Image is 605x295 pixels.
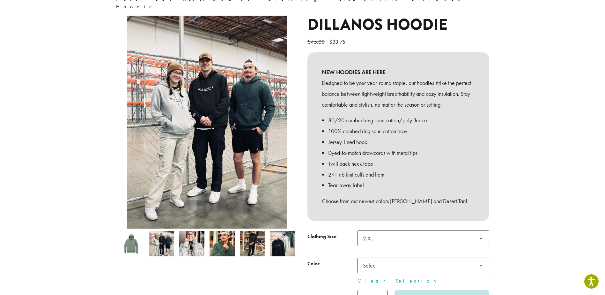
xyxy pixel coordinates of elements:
[322,78,475,110] p: Designed to be your year-round staple, our hoodies strike the perfect balance between lightweight...
[360,259,383,272] span: Select
[270,231,295,256] img: Dillanos Hoodie - Image 6
[358,277,489,285] a: Clear Selection
[328,115,475,126] li: 80/20 combed ring spun cotton/poly fleece
[363,235,372,242] span: 2 XL
[322,67,475,78] b: NEW HOODIES ARE HERE
[179,231,204,256] img: Dillanos Hoodie - Image 3
[328,158,475,169] li: Twill back neck tape
[322,196,475,207] p: Choose from our newest colors [PERSON_NAME] and Desert Tan!
[328,180,475,191] li: Tear-away label
[307,259,358,269] label: Color
[210,231,235,256] img: Dillanos Hoodie - Image 4
[307,232,358,241] label: Clothing Size
[360,232,379,245] span: 2 XL
[329,38,347,45] bdi: 33.75
[328,137,475,147] li: Jersey-lined hood
[328,147,475,158] li: Dyed-to-match drawcords with metal tips
[328,169,475,180] li: 2×1 rib knit cuffs and hem
[358,258,489,273] span: Select
[328,126,475,137] li: 100% combed ring spun cotton face
[307,38,311,45] span: $
[127,16,287,229] img: Dillanos Hoodie - Image 2
[358,231,489,246] span: 2 XL
[329,38,332,45] span: $
[307,16,489,34] h1: Dillanos Hoodie
[149,231,174,256] img: Dillanos Hoodie - Image 2
[240,231,265,256] img: Dillanos Hoodie - Image 5
[119,231,144,256] img: Dillanos Hoodie
[307,38,326,45] bdi: 45.00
